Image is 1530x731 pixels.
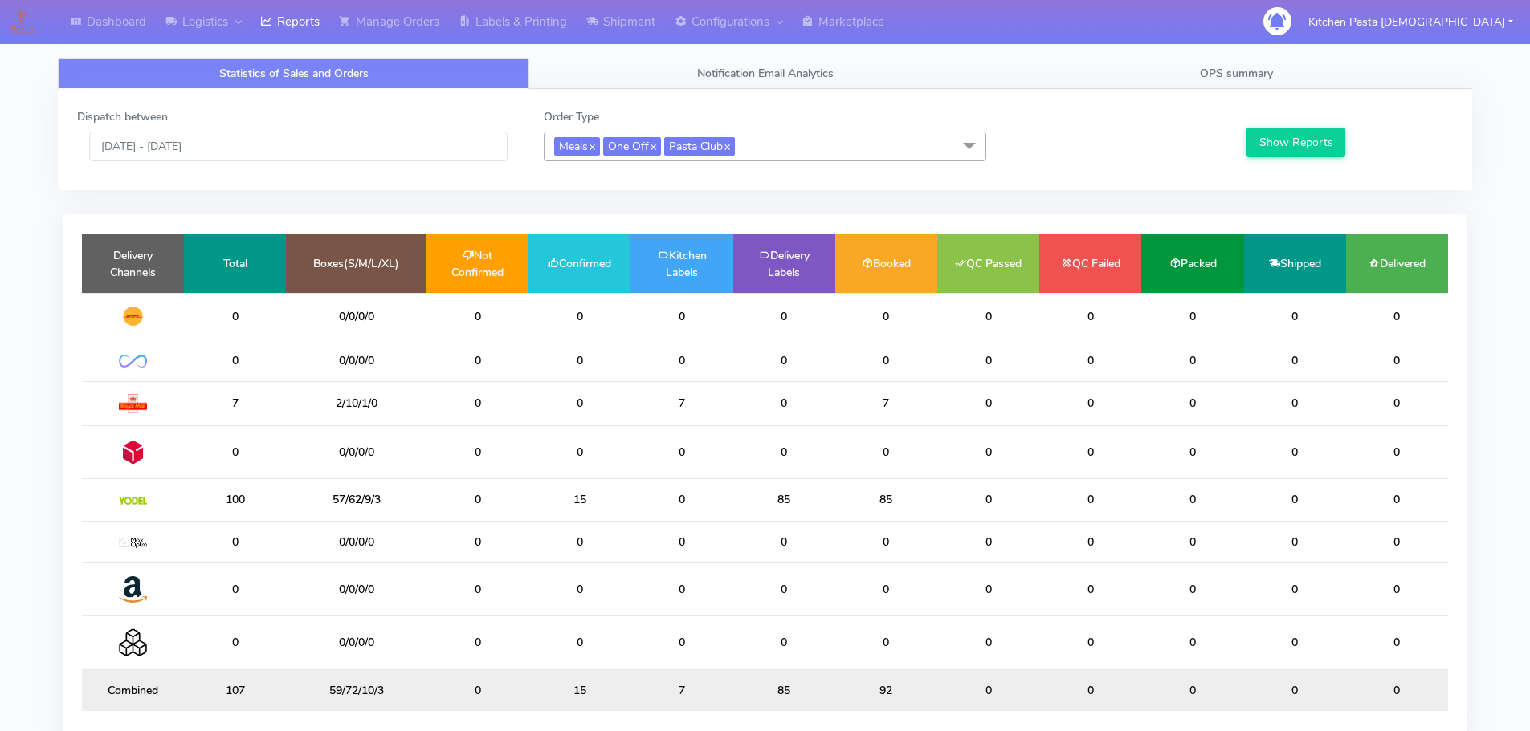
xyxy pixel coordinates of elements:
td: 85 [733,479,835,521]
td: 0 [1039,293,1141,339]
td: 0 [733,425,835,478]
td: Combined [82,669,184,711]
td: 0 [835,339,937,381]
button: Show Reports [1246,128,1345,157]
button: Kitchen Pasta [DEMOGRAPHIC_DATA] [1296,6,1525,39]
a: x [588,137,595,154]
td: 0 [937,616,1039,669]
td: 0 [1244,562,1346,615]
td: 0 [528,425,630,478]
td: 7 [184,381,286,425]
td: 0 [937,479,1039,521]
img: Collection [119,628,147,656]
img: Yodel [119,497,147,505]
td: 0 [426,479,528,521]
td: 0 [733,521,835,562]
td: 0 [835,425,937,478]
td: 0 [1141,293,1243,339]
td: 92 [835,669,937,711]
td: Boxes(S/M/L/XL) [286,234,426,293]
td: 0 [1141,425,1243,478]
td: 0 [184,562,286,615]
td: Kitchen Labels [630,234,732,293]
td: 0 [937,562,1039,615]
td: 100 [184,479,286,521]
td: 0 [630,616,732,669]
td: 0/0/0/0 [286,521,426,562]
td: 0 [937,425,1039,478]
td: 0 [630,425,732,478]
td: 0 [1244,669,1346,711]
td: 0 [937,669,1039,711]
td: Delivery Channels [82,234,184,293]
td: 0 [835,616,937,669]
td: 85 [733,669,835,711]
td: 0 [1346,381,1448,425]
td: 0 [630,479,732,521]
td: Packed [1141,234,1243,293]
td: 0 [528,521,630,562]
td: 0 [426,293,528,339]
td: 0 [528,562,630,615]
td: 7 [835,381,937,425]
td: 0 [1141,339,1243,381]
td: Booked [835,234,937,293]
td: 0 [630,562,732,615]
img: OnFleet [119,355,147,368]
td: 0/0/0/0 [286,616,426,669]
td: 0 [1141,521,1243,562]
td: 0 [426,669,528,711]
td: 0 [1346,562,1448,615]
td: 0 [1039,425,1141,478]
td: 0 [1244,425,1346,478]
td: 0 [426,616,528,669]
td: Delivery Labels [733,234,835,293]
td: 0 [733,293,835,339]
td: 0 [184,339,286,381]
td: 0 [937,339,1039,381]
td: QC Failed [1039,234,1141,293]
td: QC Passed [937,234,1039,293]
input: Pick the Daterange [89,132,508,161]
td: 0 [1039,381,1141,425]
td: 0/0/0/0 [286,339,426,381]
td: 0 [1039,562,1141,615]
td: 7 [630,381,732,425]
td: 0 [1039,339,1141,381]
td: 0 [528,293,630,339]
td: 57/62/9/3 [286,479,426,521]
td: 0 [1039,521,1141,562]
td: 7 [630,669,732,711]
td: 0 [835,293,937,339]
td: 0 [1346,425,1448,478]
td: 0 [184,425,286,478]
td: 0 [937,521,1039,562]
td: 0 [1141,479,1243,521]
td: 0 [426,381,528,425]
td: 0 [1244,293,1346,339]
td: Shipped [1244,234,1346,293]
td: 0 [937,293,1039,339]
span: OPS summary [1200,66,1273,81]
td: 0 [1346,616,1448,669]
td: 0 [426,339,528,381]
td: 0 [733,381,835,425]
td: 0 [1039,616,1141,669]
td: 0 [184,521,286,562]
td: 0 [630,293,732,339]
td: 0 [1346,293,1448,339]
td: 0 [835,521,937,562]
td: Delivered [1346,234,1448,293]
label: Dispatch between [77,108,168,125]
td: 0 [426,521,528,562]
td: 0 [630,339,732,381]
td: 0 [1141,381,1243,425]
td: 0 [630,521,732,562]
td: 0 [1346,339,1448,381]
img: DPD [119,438,147,466]
img: MaxOptra [119,538,147,549]
td: 0/0/0/0 [286,562,426,615]
td: 0 [1244,616,1346,669]
td: 0 [528,381,630,425]
td: 59/72/10/3 [286,669,426,711]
